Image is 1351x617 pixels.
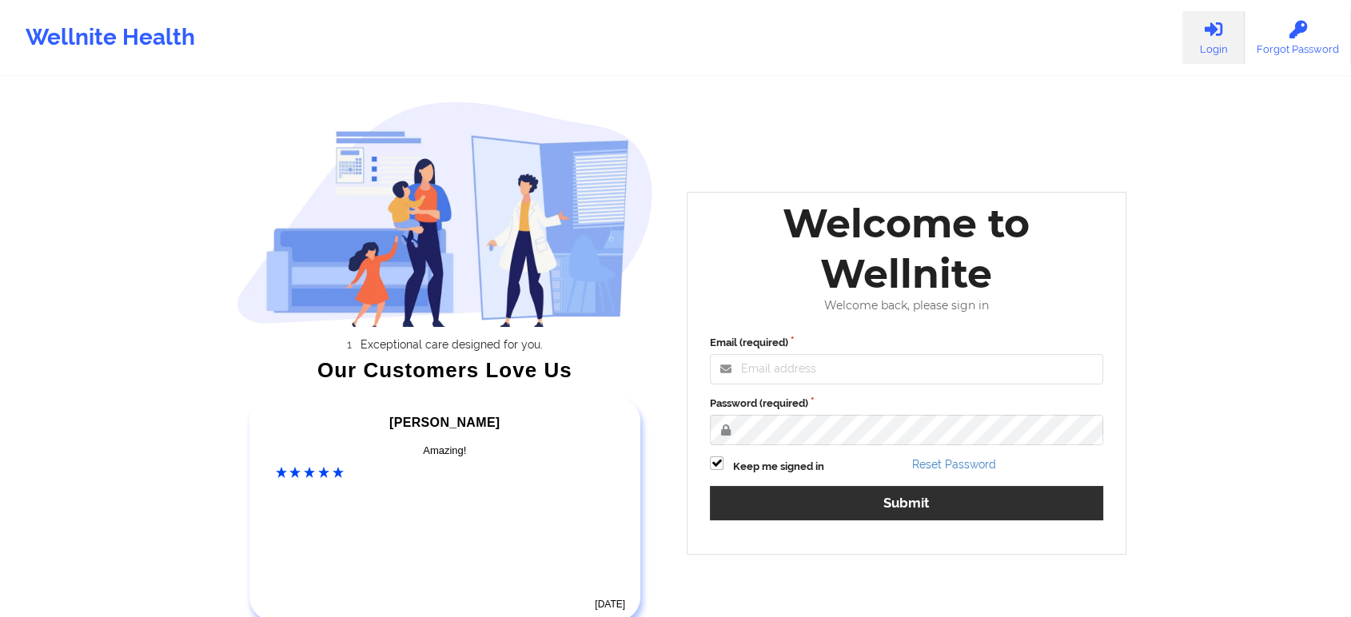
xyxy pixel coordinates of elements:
[595,599,625,610] time: [DATE]
[1182,11,1245,64] a: Login
[710,354,1103,384] input: Email address
[1245,11,1351,64] a: Forgot Password
[237,362,654,378] div: Our Customers Love Us
[733,459,824,475] label: Keep me signed in
[237,101,654,327] img: wellnite-auth-hero_200.c722682e.png
[276,443,615,459] div: Amazing!
[710,335,1103,351] label: Email (required)
[250,338,653,351] li: Exceptional care designed for you.
[699,198,1114,299] div: Welcome to Wellnite
[710,396,1103,412] label: Password (required)
[912,458,996,471] a: Reset Password
[710,486,1103,520] button: Submit
[389,416,500,429] span: [PERSON_NAME]
[699,299,1114,312] div: Welcome back, please sign in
